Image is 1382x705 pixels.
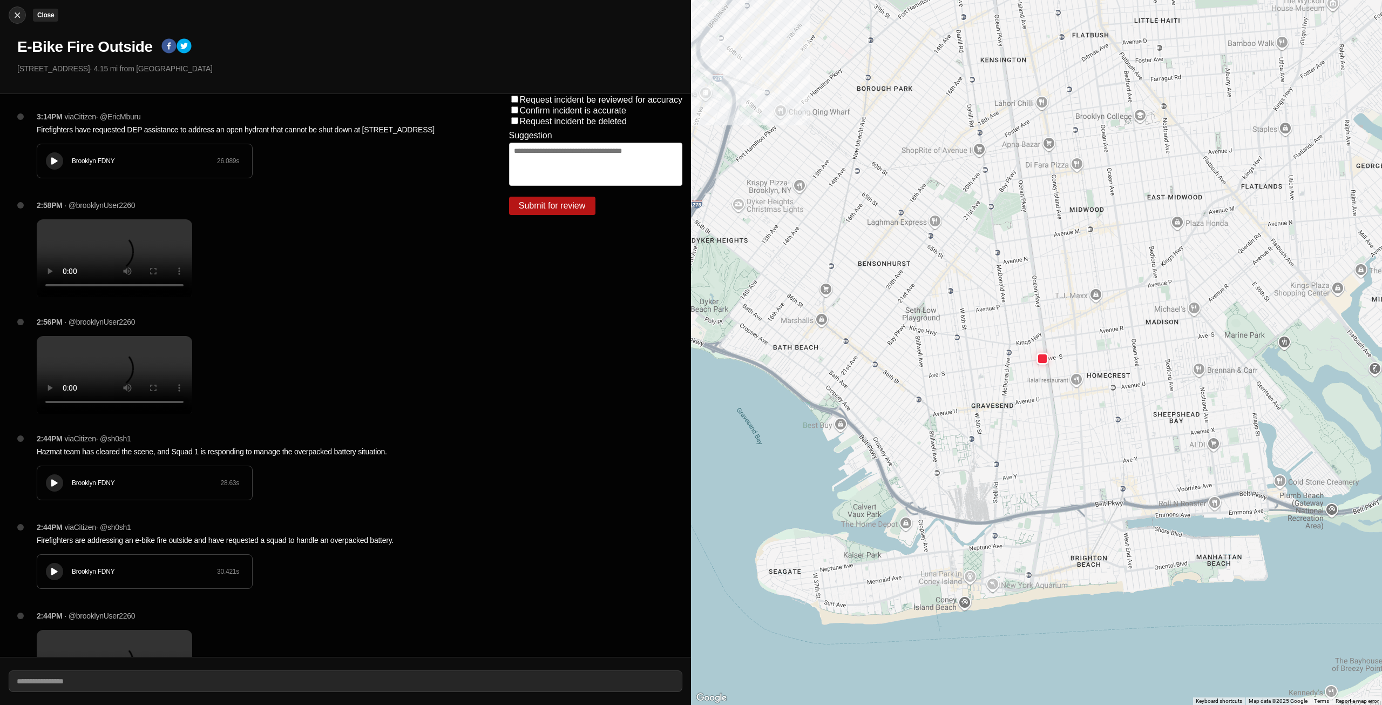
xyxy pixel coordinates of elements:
[694,691,729,705] a: Open this area in Google Maps (opens a new window)
[37,124,466,135] p: Firefighters have requested DEP assistance to address an open hydrant that cannot be shut down at...
[37,111,63,122] p: 3:14PM
[37,535,466,546] p: Firefighters are addressing an e-bike fire outside and have requested a squad to handle an overpa...
[520,106,626,115] label: Confirm incident is accurate
[1196,697,1242,705] button: Keyboard shortcuts
[9,6,26,24] button: cancelClose
[65,522,131,533] p: via Citizen · @ sh0sh1
[520,117,627,126] label: Request incident be deleted
[1249,698,1308,704] span: Map data ©2025 Google
[217,157,239,165] div: 26.089 s
[65,317,136,327] p: · @brooklynUser2260
[37,522,63,533] p: 2:44PM
[72,157,217,165] div: Brooklyn FDNY
[520,95,683,104] label: Request incident be reviewed for accuracy
[220,479,239,487] div: 28.63 s
[37,11,54,19] small: Close
[37,317,63,327] p: 2:56PM
[17,63,682,74] p: [STREET_ADDRESS] · 4.15 mi from [GEOGRAPHIC_DATA]
[37,200,63,211] p: 2:58PM
[65,200,136,211] p: · @brooklynUser2260
[37,433,63,444] p: 2:44PM
[217,567,239,576] div: 30.421 s
[72,567,217,576] div: Brooklyn FDNY
[509,197,595,215] button: Submit for review
[694,691,729,705] img: Google
[72,479,220,487] div: Brooklyn FDNY
[65,433,131,444] p: via Citizen · @ sh0sh1
[12,10,23,21] img: cancel
[1336,698,1379,704] a: Report a map error
[65,111,141,122] p: via Citizen · @ EricMburu
[17,37,153,57] h1: E-Bike Fire Outside
[177,38,192,56] button: twitter
[1314,698,1329,704] a: Terms (opens in new tab)
[37,446,466,457] p: Hazmat team has cleared the scene, and Squad 1 is responding to manage the overpacked battery sit...
[37,610,63,621] p: 2:44PM
[161,38,177,56] button: facebook
[509,131,552,140] label: Suggestion
[65,610,136,621] p: · @brooklynUser2260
